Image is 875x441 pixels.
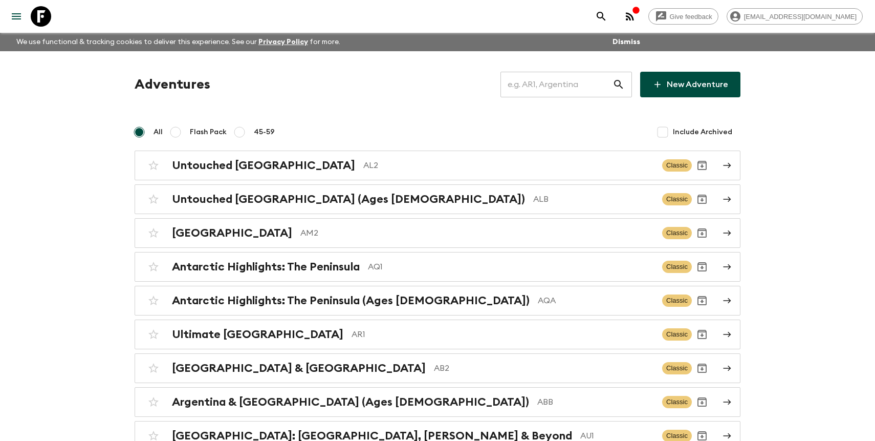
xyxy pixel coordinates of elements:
[662,227,692,239] span: Classic
[610,35,643,49] button: Dismiss
[135,151,740,180] a: Untouched [GEOGRAPHIC_DATA]AL2ClassicArchive
[538,295,654,307] p: AQA
[692,290,712,311] button: Archive
[172,395,529,409] h2: Argentina & [GEOGRAPHIC_DATA] (Ages [DEMOGRAPHIC_DATA])
[640,72,740,97] a: New Adventure
[537,396,654,408] p: ABB
[172,260,360,274] h2: Antarctic Highlights: The Peninsula
[135,218,740,248] a: [GEOGRAPHIC_DATA]AM2ClassicArchive
[692,324,712,345] button: Archive
[692,155,712,176] button: Archive
[692,257,712,277] button: Archive
[533,193,654,205] p: ALB
[12,33,344,51] p: We use functional & tracking cookies to deliver this experience. See our for more.
[254,127,275,137] span: 45-59
[352,328,654,341] p: AR1
[434,362,654,374] p: AB2
[662,396,692,408] span: Classic
[135,320,740,349] a: Ultimate [GEOGRAPHIC_DATA]AR1ClassicArchive
[300,227,654,239] p: AM2
[154,127,163,137] span: All
[662,159,692,172] span: Classic
[363,159,654,172] p: AL2
[591,6,611,27] button: search adventures
[648,8,718,25] a: Give feedback
[368,261,654,273] p: AQ1
[135,353,740,383] a: [GEOGRAPHIC_DATA] & [GEOGRAPHIC_DATA]AB2ClassicArchive
[738,13,862,20] span: [EMAIL_ADDRESS][DOMAIN_NAME]
[172,362,426,375] h2: [GEOGRAPHIC_DATA] & [GEOGRAPHIC_DATA]
[190,127,227,137] span: Flash Pack
[673,127,732,137] span: Include Archived
[692,189,712,209] button: Archive
[172,328,343,341] h2: Ultimate [GEOGRAPHIC_DATA]
[172,226,292,240] h2: [GEOGRAPHIC_DATA]
[692,223,712,243] button: Archive
[692,392,712,412] button: Archive
[662,261,692,273] span: Classic
[172,159,355,172] h2: Untouched [GEOGRAPHIC_DATA]
[135,387,740,417] a: Argentina & [GEOGRAPHIC_DATA] (Ages [DEMOGRAPHIC_DATA])ABBClassicArchive
[662,295,692,307] span: Classic
[500,70,612,99] input: e.g. AR1, Argentina
[6,6,27,27] button: menu
[135,252,740,282] a: Antarctic Highlights: The PeninsulaAQ1ClassicArchive
[135,286,740,316] a: Antarctic Highlights: The Peninsula (Ages [DEMOGRAPHIC_DATA])AQAClassicArchive
[662,362,692,374] span: Classic
[662,328,692,341] span: Classic
[172,294,530,307] h2: Antarctic Highlights: The Peninsula (Ages [DEMOGRAPHIC_DATA])
[692,358,712,379] button: Archive
[664,13,718,20] span: Give feedback
[135,74,210,95] h1: Adventures
[135,184,740,214] a: Untouched [GEOGRAPHIC_DATA] (Ages [DEMOGRAPHIC_DATA])ALBClassicArchive
[258,38,308,46] a: Privacy Policy
[172,193,525,206] h2: Untouched [GEOGRAPHIC_DATA] (Ages [DEMOGRAPHIC_DATA])
[662,193,692,205] span: Classic
[727,8,863,25] div: [EMAIL_ADDRESS][DOMAIN_NAME]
